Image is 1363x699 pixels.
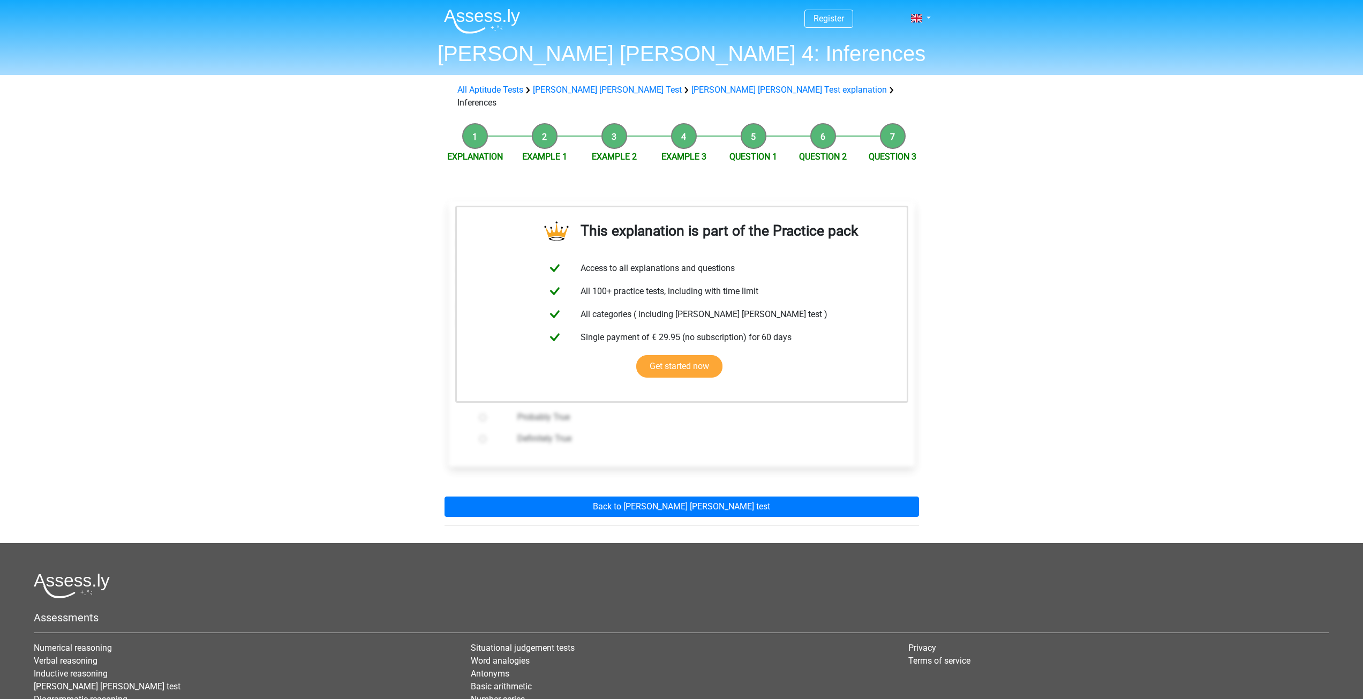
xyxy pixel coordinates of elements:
label: Definitely True [517,432,880,445]
a: Back to [PERSON_NAME] [PERSON_NAME] test [445,497,919,517]
a: Example 1 [522,152,567,162]
a: All Aptitude Tests [457,85,523,95]
a: Antonyms [471,668,509,679]
a: [PERSON_NAME] [PERSON_NAME] test [34,681,180,692]
div: Inferences [453,84,910,109]
img: Assessly logo [34,573,110,598]
a: Example 2 [592,152,637,162]
a: [PERSON_NAME] [PERSON_NAME] Test [533,85,682,95]
a: Question 1 [729,152,777,162]
label: Probably True [517,411,880,424]
a: Privacy [908,643,936,653]
a: Get started now [636,355,722,378]
h5: Assessments [34,611,1329,624]
a: Situational judgement tests [471,643,575,653]
a: Numerical reasoning [34,643,112,653]
h1: [PERSON_NAME] [PERSON_NAME] 4: Inferences [435,41,928,66]
a: Terms of service [908,656,970,666]
a: Explanation [447,152,503,162]
a: Verbal reasoning [34,656,97,666]
img: Assessly [444,9,520,34]
a: Basic arithmetic [471,681,532,692]
a: Register [814,13,844,24]
a: Inductive reasoning [34,668,108,679]
a: [PERSON_NAME] [PERSON_NAME] Test explanation [691,85,887,95]
a: Word analogies [471,656,530,666]
a: Question 3 [869,152,916,162]
a: Example 3 [661,152,706,162]
div: [PERSON_NAME] was always top of the class in math. She is still very good at math, but if she wan... [449,214,914,337]
a: Question 2 [799,152,847,162]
